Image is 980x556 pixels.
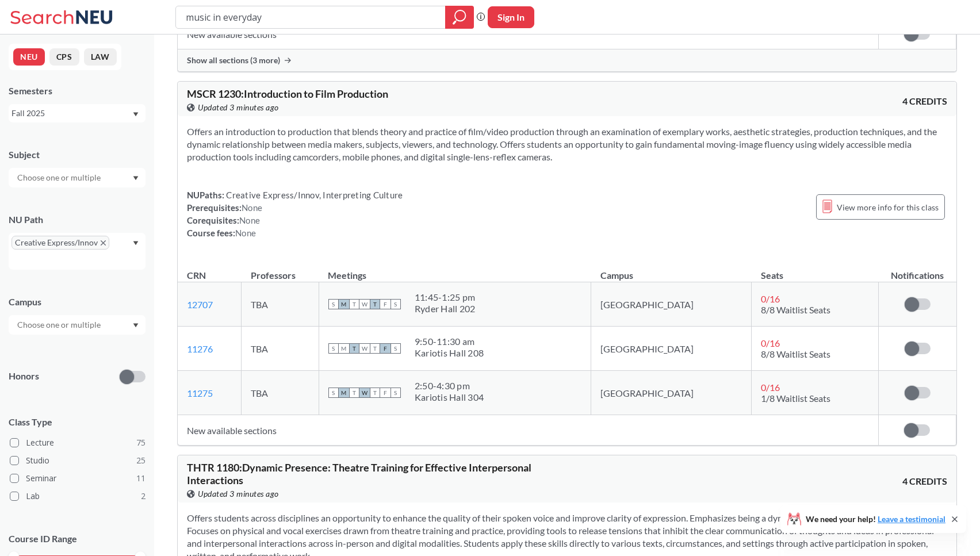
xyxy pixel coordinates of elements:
[878,258,956,282] th: Notifications
[133,112,139,117] svg: Dropdown arrow
[380,388,391,398] span: F
[9,370,39,383] p: Honors
[591,282,752,327] td: [GEOGRAPHIC_DATA]
[806,515,945,523] span: We need your help!
[9,233,146,270] div: Creative Express/InnovX to remove pillDropdown arrow
[349,343,359,354] span: T
[9,213,146,226] div: NU Path
[339,343,349,354] span: M
[10,471,146,486] label: Seminar
[178,49,956,71] div: Show all sections (3 more)
[380,343,391,354] span: F
[187,189,403,239] div: NUPaths: Prerequisites: Corequisites: Course fees:
[415,347,484,359] div: Kariotis Hall 208
[359,388,370,398] span: W
[752,258,878,282] th: Seats
[761,348,830,359] span: 8/8 Waitlist Seats
[187,55,280,66] span: Show all sections (3 more)
[349,299,359,309] span: T
[761,293,780,304] span: 0 / 16
[187,388,213,398] a: 11275
[415,336,484,347] div: 9:50 - 11:30 am
[328,343,339,354] span: S
[12,318,108,332] input: Choose one or multiple
[359,299,370,309] span: W
[133,241,139,246] svg: Dropdown arrow
[198,488,279,500] span: Updated 3 minutes ago
[12,236,109,250] span: Creative Express/InnovX to remove pill
[136,472,146,485] span: 11
[187,87,388,100] span: MSCR 1230 : Introduction to Film Production
[339,388,349,398] span: M
[101,240,106,246] svg: X to remove pill
[328,299,339,309] span: S
[9,148,146,161] div: Subject
[49,48,79,66] button: CPS
[319,258,591,282] th: Meetings
[185,7,437,27] input: Class, professor, course number, "phrase"
[391,343,401,354] span: S
[12,107,132,120] div: Fall 2025
[359,343,370,354] span: W
[370,299,380,309] span: T
[339,299,349,309] span: M
[242,371,319,415] td: TBA
[761,304,830,315] span: 8/8 Waitlist Seats
[13,48,45,66] button: NEU
[9,296,146,308] div: Campus
[415,292,476,303] div: 11:45 - 1:25 pm
[415,303,476,315] div: Ryder Hall 202
[902,95,947,108] span: 4 CREDITS
[9,85,146,97] div: Semesters
[224,190,403,200] span: Creative Express/Innov, Interpreting Culture
[235,228,256,238] span: None
[488,6,534,28] button: Sign In
[84,48,117,66] button: LAW
[761,393,830,404] span: 1/8 Waitlist Seats
[12,171,108,185] input: Choose one or multiple
[141,490,146,503] span: 2
[10,435,146,450] label: Lecture
[9,416,146,428] span: Class Type
[9,532,146,546] p: Course ID Range
[239,215,260,225] span: None
[415,392,484,403] div: Kariotis Hall 304
[198,101,279,114] span: Updated 3 minutes ago
[761,338,780,348] span: 0 / 16
[391,299,401,309] span: S
[242,327,319,371] td: TBA
[837,200,939,214] span: View more info for this class
[187,299,213,310] a: 12707
[761,382,780,393] span: 0 / 16
[591,371,752,415] td: [GEOGRAPHIC_DATA]
[242,282,319,327] td: TBA
[445,6,474,29] div: magnifying glass
[9,104,146,122] div: Fall 2025Dropdown arrow
[242,202,262,213] span: None
[242,258,319,282] th: Professors
[187,125,947,163] section: Offers an introduction to production that blends theory and practice of film/video production thr...
[453,9,466,25] svg: magnifying glass
[187,269,206,282] div: CRN
[415,380,484,392] div: 2:50 - 4:30 pm
[380,299,391,309] span: F
[10,489,146,504] label: Lab
[370,388,380,398] span: T
[878,514,945,524] a: Leave a testimonial
[349,388,359,398] span: T
[133,323,139,328] svg: Dropdown arrow
[328,388,339,398] span: S
[9,168,146,187] div: Dropdown arrow
[136,436,146,449] span: 75
[133,176,139,181] svg: Dropdown arrow
[902,475,947,488] span: 4 CREDITS
[591,258,752,282] th: Campus
[178,415,878,446] td: New available sections
[187,343,213,354] a: 11276
[136,454,146,467] span: 25
[10,453,146,468] label: Studio
[187,461,531,486] span: THTR 1180 : Dynamic Presence: Theatre Training for Effective Interpersonal Interactions
[370,343,380,354] span: T
[591,327,752,371] td: [GEOGRAPHIC_DATA]
[9,315,146,335] div: Dropdown arrow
